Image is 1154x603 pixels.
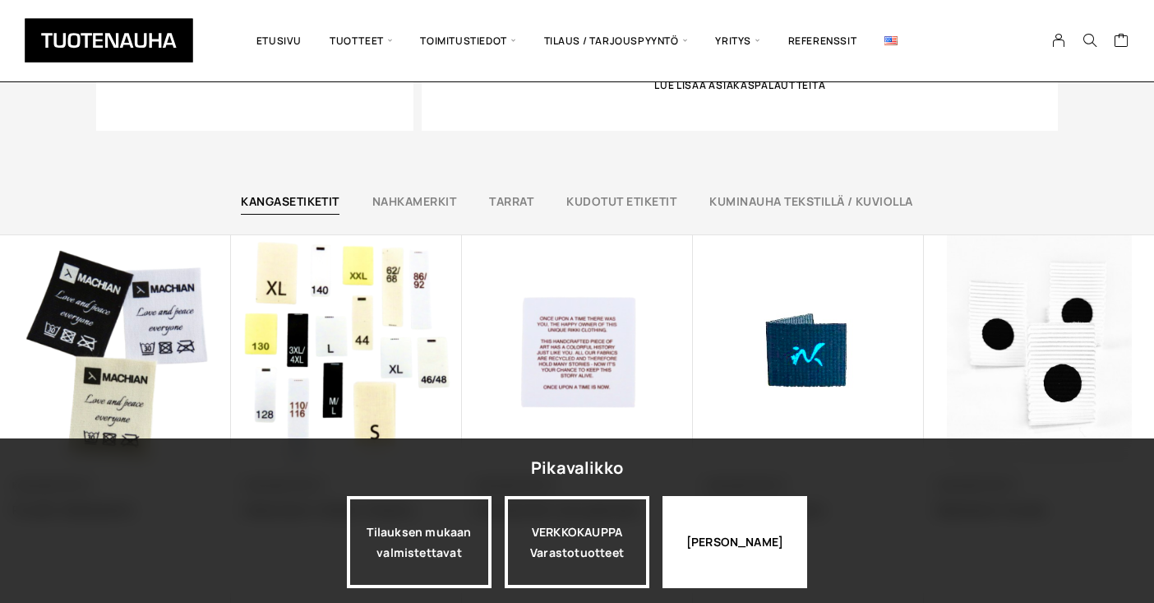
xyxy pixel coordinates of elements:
div: [PERSON_NAME] [662,496,807,588]
span: Yritys [701,12,773,69]
a: My Account [1043,33,1075,48]
a: Nahkamerkit [372,193,456,209]
a: Tarrat [489,193,533,209]
a: Kudotut etiketit [566,193,676,209]
a: VERKKOKAUPPAVarastotuotteet [505,496,649,588]
a: Etusivu [242,12,316,69]
img: Etusivu 4 [231,235,462,466]
span: Lue lisää asiakaspalautteita [654,81,825,90]
a: Referenssit [774,12,871,69]
a: Kangasetiketit [241,193,339,209]
span: Tuotteet [316,12,406,69]
a: Tilauksen mukaan valmistettavat [347,496,492,588]
span: Tilaus / Tarjouspyyntö [530,12,702,69]
span: Toimitustiedot [406,12,529,69]
a: Cart [1114,32,1129,52]
img: English [884,36,898,45]
a: Lue lisää asiakaspalautteita [612,65,867,106]
a: Kuminauha tekstillä / kuviolla [709,193,913,209]
img: Etusivu 7 [693,235,924,466]
div: Pikavalikko [531,453,623,483]
div: VERKKOKAUPPA Varastotuotteet [505,496,649,588]
img: Tuotenauha Oy [25,18,193,63]
button: Search [1074,33,1106,48]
